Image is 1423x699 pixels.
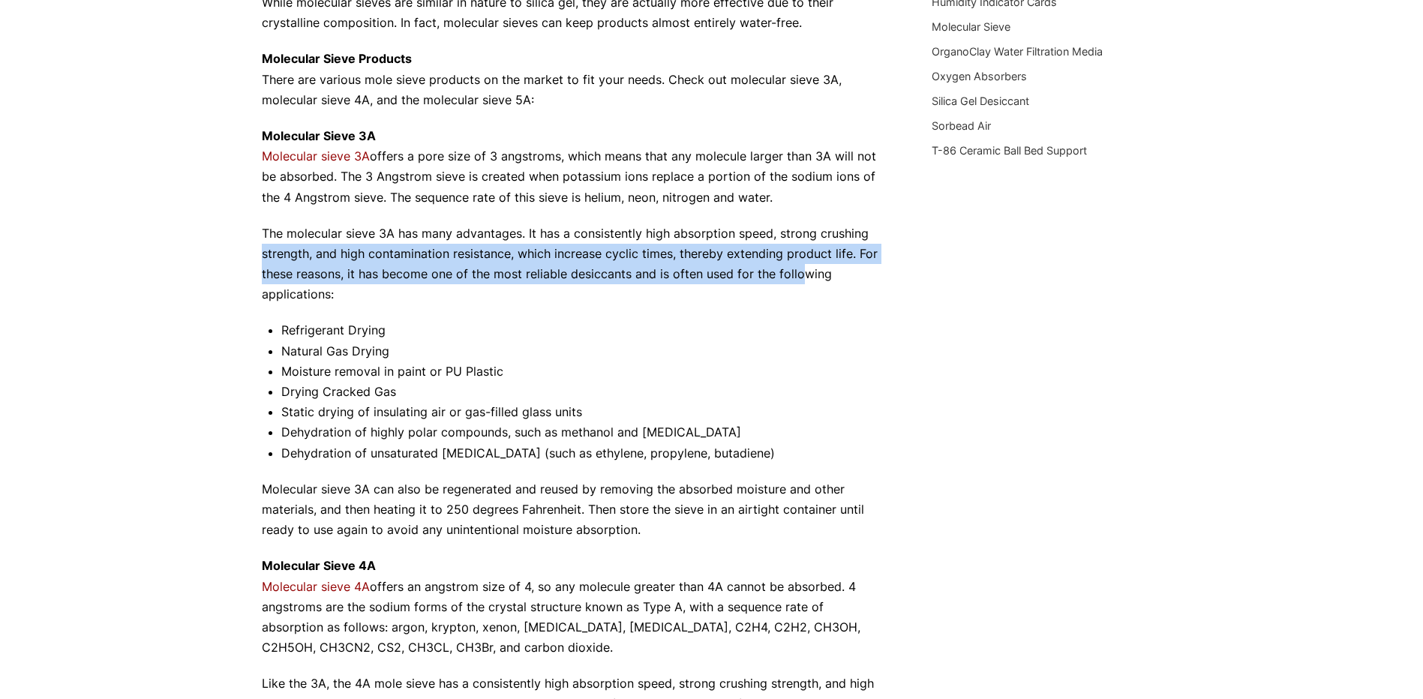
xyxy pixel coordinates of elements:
a: Molecular sieve 3A [262,148,370,163]
p: Molecular sieve 3A can also be regenerated and reused by removing the absorbed moisture and other... [262,479,887,541]
a: T-86 Ceramic Ball Bed Support [932,144,1087,157]
li: Static drying of insulating air or gas-filled glass units [281,402,887,422]
a: Oxygen Absorbers [932,70,1027,82]
strong: Molecular Sieve 4A [262,558,376,573]
a: Molecular Sieve [932,20,1010,33]
strong: Molecular Sieve Products [262,51,412,66]
li: Moisture removal in paint or PU Plastic [281,361,887,382]
a: OrganoClay Water Filtration Media [932,45,1103,58]
strong: Molecular Sieve 3A [262,128,376,143]
p: offers a pore size of 3 angstroms, which means that any molecule larger than 3A will not be absor... [262,126,887,208]
p: There are various mole sieve products on the market to fit your needs. Check out molecular sieve ... [262,49,887,110]
p: The molecular sieve 3A has many advantages. It has a consistently high absorption speed, strong c... [262,223,887,305]
li: Refrigerant Drying [281,320,887,340]
a: Sorbead Air [932,119,991,132]
li: Natural Gas Drying [281,341,887,361]
a: Silica Gel Desiccant [932,94,1029,107]
li: Drying Cracked Gas [281,382,887,402]
a: Molecular sieve 4A [262,579,370,594]
li: Dehydration of highly polar compounds, such as methanol and [MEDICAL_DATA] [281,422,887,442]
li: Dehydration of unsaturated [MEDICAL_DATA] (such as ethylene, propylene, butadiene) [281,443,887,463]
p: offers an angstrom size of 4, so any molecule greater than 4A cannot be absorbed. 4 angstroms are... [262,556,887,658]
